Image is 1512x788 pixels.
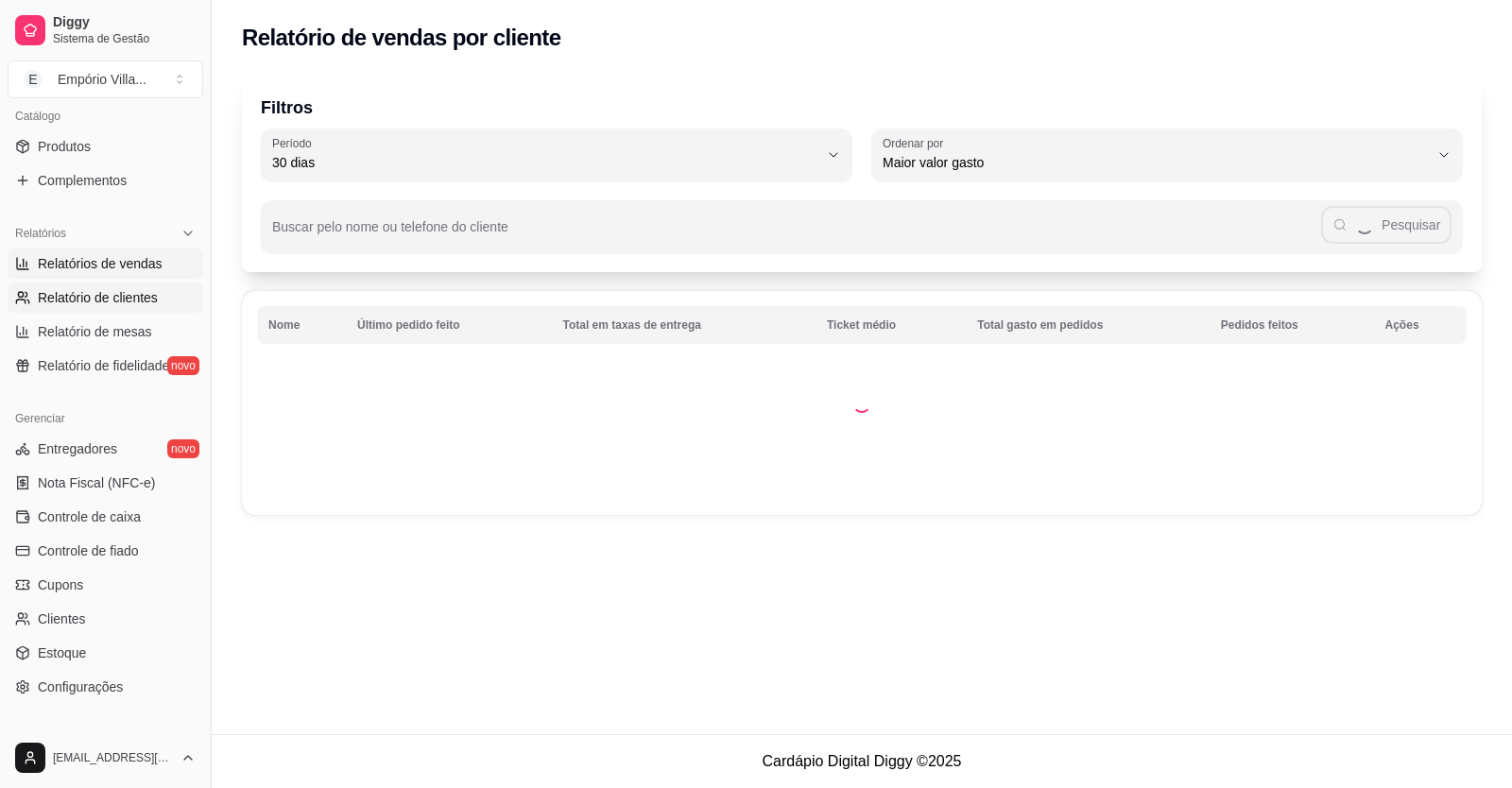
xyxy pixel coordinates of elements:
[242,23,561,53] h2: Relatório de vendas por cliente
[15,226,66,241] span: Relatórios
[8,351,203,381] a: Relatório de fidelidadenovo
[8,283,203,313] a: Relatório de clientes
[883,153,1429,172] span: Maior valor gasto
[8,248,203,279] a: Relatórios de vendas
[38,575,83,594] span: Cupons
[8,403,203,434] div: Gerenciar
[24,70,43,89] span: E
[8,570,203,600] a: Cupons
[212,734,1512,788] footer: Cardápio Digital Diggy © 2025
[53,31,196,46] span: Sistema de Gestão
[38,171,127,190] span: Complementos
[8,604,203,634] a: Clientes
[871,128,1463,181] button: Ordenar porMaior valor gasto
[38,609,86,628] span: Clientes
[53,14,196,31] span: Diggy
[272,225,1321,244] input: Buscar pelo nome ou telefone do cliente
[38,322,152,341] span: Relatório de mesas
[272,135,318,151] label: Período
[261,94,1463,121] p: Filtros
[38,643,86,662] span: Estoque
[38,439,117,458] span: Entregadores
[261,128,852,181] button: Período30 dias
[8,536,203,566] a: Controle de fiado
[8,502,203,532] a: Controle de caixa
[8,735,203,780] button: [EMAIL_ADDRESS][DOMAIN_NAME]
[8,725,203,755] div: Diggy
[8,638,203,668] a: Estoque
[38,137,91,156] span: Produtos
[38,507,141,526] span: Controle de caixa
[883,135,950,151] label: Ordenar por
[272,153,818,172] span: 30 dias
[8,317,203,347] a: Relatório de mesas
[8,672,203,702] a: Configurações
[8,8,203,53] a: DiggySistema de Gestão
[38,473,155,492] span: Nota Fiscal (NFC-e)
[38,288,158,307] span: Relatório de clientes
[8,101,203,131] div: Catálogo
[58,70,146,89] div: Empório Villa ...
[8,434,203,464] a: Entregadoresnovo
[8,165,203,196] a: Complementos
[53,750,173,765] span: [EMAIL_ADDRESS][DOMAIN_NAME]
[38,254,163,273] span: Relatórios de vendas
[852,394,871,413] div: Loading
[8,468,203,498] a: Nota Fiscal (NFC-e)
[38,541,139,560] span: Controle de fiado
[8,131,203,162] a: Produtos
[38,677,123,696] span: Configurações
[38,356,169,375] span: Relatório de fidelidade
[8,60,203,98] button: Select a team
